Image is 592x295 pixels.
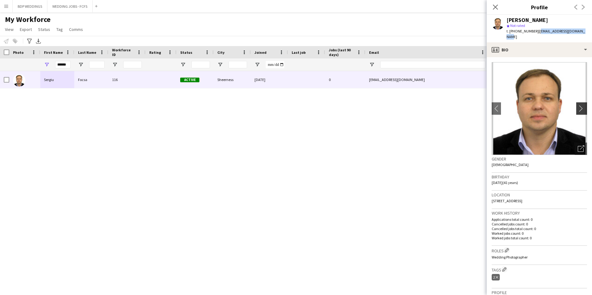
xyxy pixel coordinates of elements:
p: Applications total count: 0 [492,217,587,222]
h3: Gender [492,156,587,162]
span: Rating [149,50,161,55]
input: Last Name Filter Input [89,61,105,68]
span: Active [180,78,199,82]
button: WEDDING JOBS - FCFS [47,0,93,12]
div: 116 [108,71,146,88]
span: Last Name [78,50,96,55]
span: Email [369,50,379,55]
div: 2 [492,274,500,280]
span: Workforce ID [112,48,134,57]
span: [DEMOGRAPHIC_DATA] [492,162,529,167]
a: Status [36,25,53,33]
span: Status [180,50,192,55]
span: [STREET_ADDRESS] [492,199,522,203]
h3: Work history [492,210,587,216]
app-action-btn: Advanced filters [26,37,33,45]
button: Open Filter Menu [255,62,260,67]
span: View [5,27,14,32]
a: View [2,25,16,33]
span: [DATE] (41 years) [492,180,518,185]
span: Tag [56,27,63,32]
div: [DATE] [251,71,288,88]
input: Workforce ID Filter Input [123,61,142,68]
h3: Location [492,192,587,198]
div: 0 [325,71,365,88]
button: Open Filter Menu [78,62,84,67]
a: Comms [67,25,85,33]
p: Worked jobs count: 0 [492,231,587,236]
app-action-btn: Export XLSX [35,37,42,45]
span: Wedding Photographer [492,255,528,259]
span: Joined [255,50,267,55]
span: Photo [13,50,24,55]
h3: Tags [492,266,587,273]
p: Worked jobs total count: 0 [492,236,587,240]
div: [PERSON_NAME] [507,17,548,23]
button: Open Filter Menu [44,62,50,67]
span: Export [20,27,32,32]
h3: Roles [492,247,587,254]
span: t. [PHONE_NUMBER] [507,29,539,33]
span: Not rated [510,23,525,28]
input: Status Filter Input [191,61,210,68]
div: Focsa [74,71,108,88]
span: First Name [44,50,63,55]
span: Comms [69,27,83,32]
span: My Workforce [5,15,50,24]
img: Sergiu Focsa [13,74,25,87]
div: Open photos pop-in [575,143,587,155]
span: City [217,50,224,55]
h3: Profile [487,3,592,11]
button: Open Filter Menu [180,62,186,67]
input: City Filter Input [229,61,247,68]
div: [EMAIL_ADDRESS][DOMAIN_NAME] [365,71,489,88]
img: Crew avatar or photo [492,62,587,155]
span: Jobs (last 90 days) [329,48,354,57]
div: Sheerness [214,71,251,88]
div: Sergiu [40,71,74,88]
a: Export [17,25,34,33]
input: First Name Filter Input [55,61,71,68]
button: Open Filter Menu [112,62,118,67]
button: Open Filter Menu [369,62,375,67]
span: | [EMAIL_ADDRESS][DOMAIN_NAME] [507,29,585,39]
p: Cancelled jobs count: 0 [492,222,587,226]
h3: Birthday [492,174,587,180]
span: Status [38,27,50,32]
button: BDP WEDDINGS [13,0,47,12]
input: Joined Filter Input [266,61,284,68]
div: Bio [487,42,592,57]
input: Email Filter Input [380,61,485,68]
span: Last job [292,50,306,55]
p: Cancelled jobs total count: 0 [492,226,587,231]
a: Tag [54,25,65,33]
button: Open Filter Menu [217,62,223,67]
